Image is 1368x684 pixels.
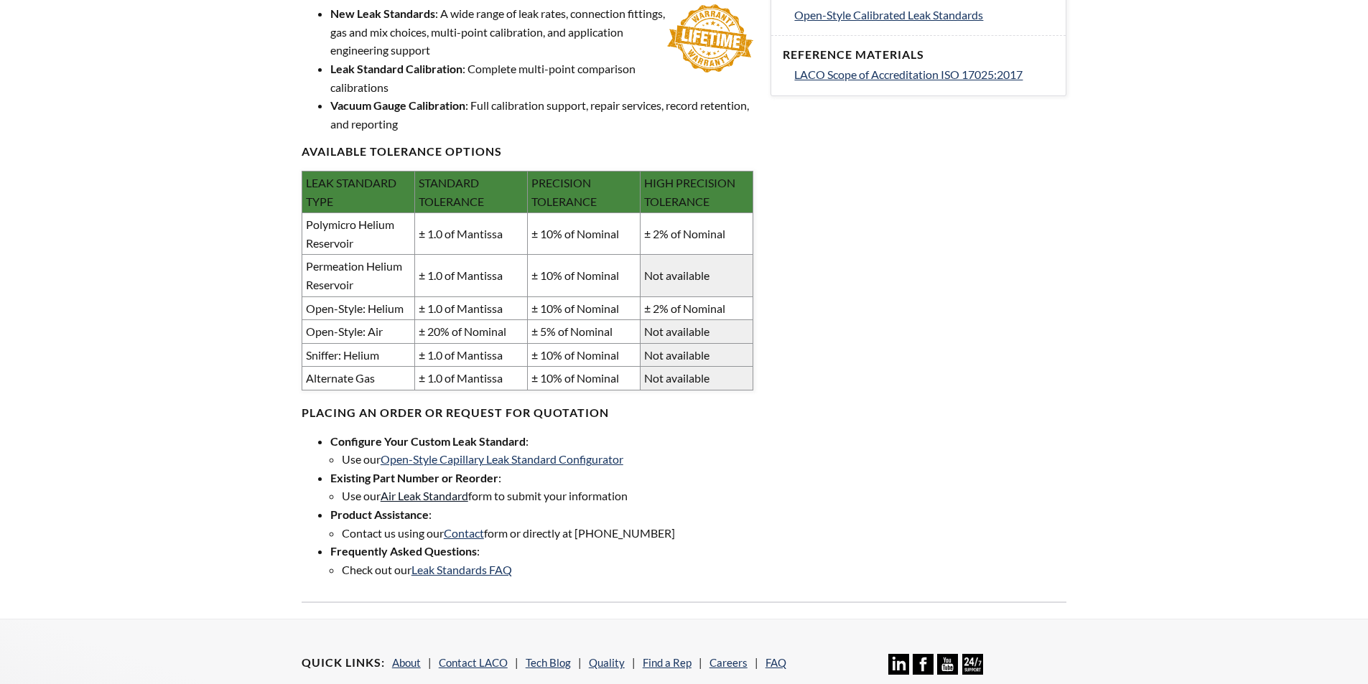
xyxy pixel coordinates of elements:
td: ± 5% of Nominal [528,320,641,344]
td: Sniffer: Helium [302,343,414,367]
a: Contact LACO [439,656,508,669]
img: Lifetime-Warranty.png [667,4,753,72]
td: ± 10% of Nominal [528,255,641,296]
span: STANDARD TOLERANCE [419,176,484,208]
td: Permeation Helium Reservoir [302,255,414,296]
td: ± 2% of Nominal [641,296,753,320]
h4: PLACING AN ORDER OR REQUEST FOR QUOTATION [302,390,754,421]
h4: Quick Links [302,655,385,670]
td: ± 1.0 of Mantissa [414,213,527,255]
a: FAQ [766,656,786,669]
span: HIGH PRECISION TOLERANCE [644,176,735,208]
td: ± 1.0 of Mantissa [414,296,527,320]
li: : Full calibration support, repair services, record retention, and reporting [330,96,754,133]
li: : [330,542,754,578]
li: Use our form to submit your information [342,487,754,505]
a: Find a Rep [643,656,692,669]
td: ± 20% of Nominal [414,320,527,344]
a: Open-Style Capillary Leak Standard Configurator [381,452,623,466]
li: : [330,469,754,505]
td: Not available [641,367,753,390]
a: Leak Standards FAQ [411,563,512,576]
strong: New Leak Standards [330,6,435,20]
td: Not available [641,255,753,296]
a: LACO Scope of Accreditation ISO 17025:2017 [794,65,1054,84]
a: Careers [709,656,748,669]
span: LEAK STANDARD TYPE [306,176,396,208]
td: Not available [641,320,753,344]
li: : Complete multi-point comparison calibrations [330,60,754,96]
span: LACO Scope of Accreditation ISO 17025:2017 [794,67,1023,81]
a: About [392,656,421,669]
li: : [330,505,754,542]
strong: Vacuum Gauge Calibration [330,98,465,112]
td: Open-Style: Air [302,320,414,344]
li: : [330,432,754,469]
td: Alternate Gas [302,367,414,390]
strong: Frequently Asked Questions [330,544,477,558]
li: Contact us using our form or directly at [PHONE_NUMBER] [342,524,754,543]
td: ± 2% of Nominal [641,213,753,255]
span: Open-Style Calibrated Leak Standards [794,8,983,22]
h4: available Tolerance options [302,144,754,159]
li: : A wide range of leak rates, connection fittings, gas and mix choices, multi-point calibration, ... [330,4,754,60]
strong: Existing Part Number or Reorder [330,471,498,484]
td: Polymicro Helium Reservoir [302,213,414,255]
img: 24/7 Support Icon [962,654,983,675]
strong: Configure Your Custom Leak Standard [330,434,526,448]
a: Quality [589,656,625,669]
li: Use our [342,450,754,469]
td: ± 1.0 of Mantissa [414,255,527,296]
td: Not available [641,343,753,367]
li: Check out our [342,561,754,579]
h4: Reference Materials [783,47,1054,62]
a: Air Leak Standard [381,489,468,502]
td: Open-Style: Helium [302,296,414,320]
strong: Product Assistance [330,507,429,521]
td: ± 10% of Nominal [528,343,641,367]
td: ± 1.0 of Mantissa [414,343,527,367]
strong: Leak Standard Calibration [330,62,462,75]
a: Open-Style Calibrated Leak Standards [794,6,1054,24]
td: ± 10% of Nominal [528,296,641,320]
td: ± 10% of Nominal [528,213,641,255]
td: ± 1.0 of Mantissa [414,367,527,390]
a: Contact [444,526,484,540]
a: Tech Blog [526,656,571,669]
a: 24/7 Support [962,664,983,677]
span: PRECISION TOLERANCE [531,176,597,208]
td: ± 10% of Nominal [528,367,641,390]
